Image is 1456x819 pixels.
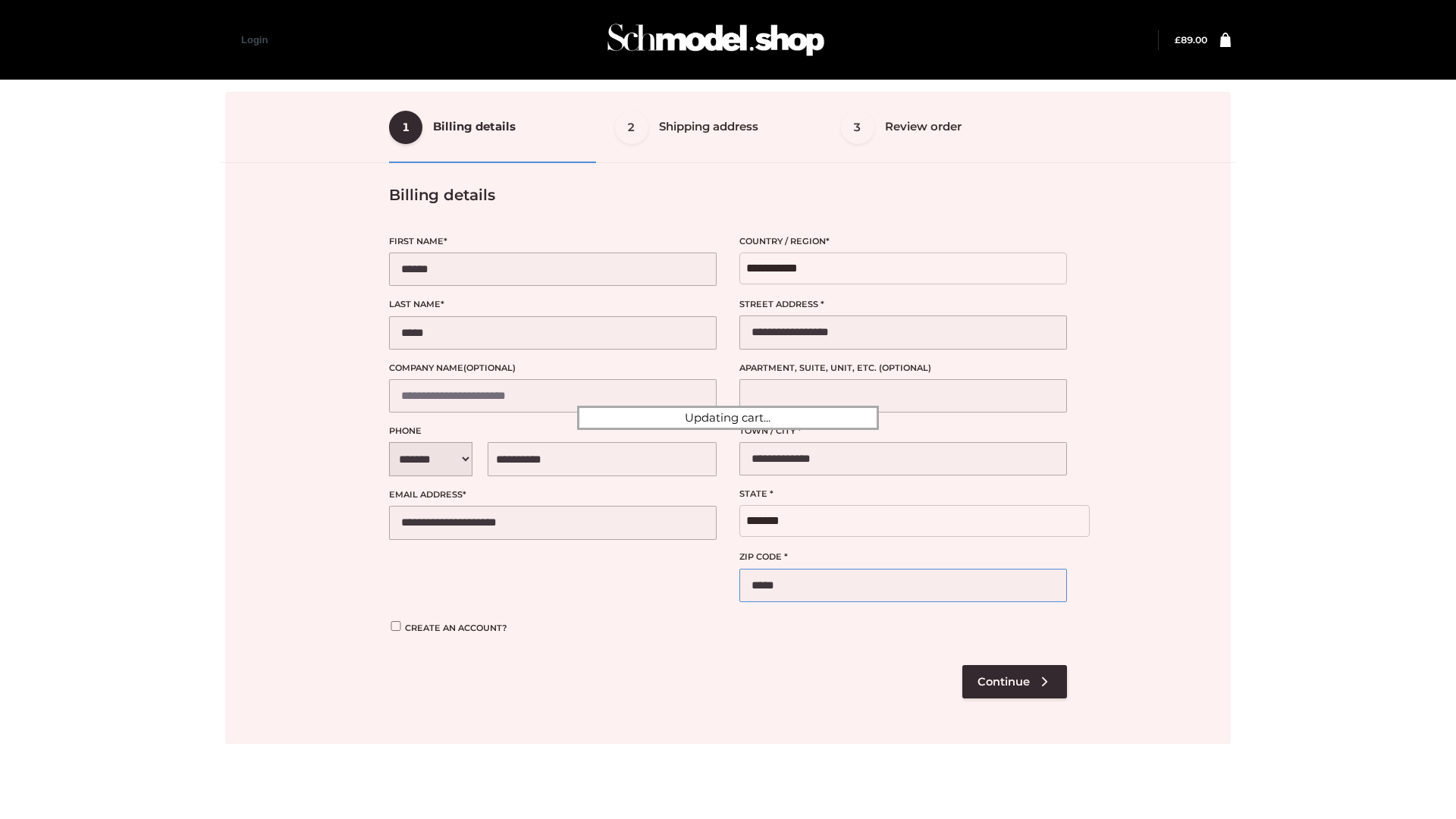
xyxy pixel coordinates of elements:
img: Schmodel Admin 964 [602,10,830,70]
a: Login [241,34,268,45]
bdi: 89.00 [1175,34,1207,45]
a: £89.00 [1175,34,1207,45]
span: £ [1175,34,1181,45]
div: Updating cart... [577,406,879,430]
